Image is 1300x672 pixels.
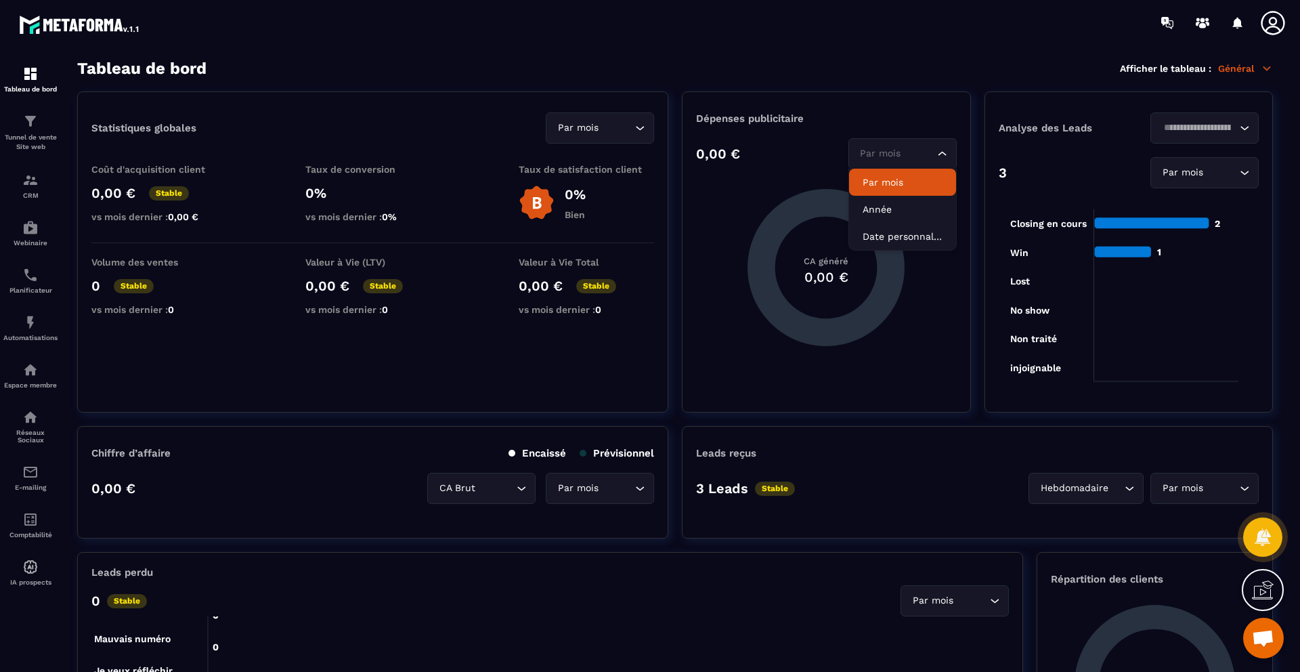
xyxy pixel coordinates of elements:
p: Encaissé [508,447,566,459]
span: 0,00 € [168,211,198,222]
a: formationformationTunnel de vente Site web [3,103,58,162]
span: Par mois [1159,481,1206,496]
p: vs mois dernier : [91,304,227,315]
p: Coût d'acquisition client [91,164,227,175]
a: social-networksocial-networkRéseaux Sociaux [3,399,58,454]
img: scheduler [22,267,39,283]
tspan: No show [1010,305,1049,316]
img: social-network [22,409,39,425]
img: formation [22,113,39,129]
span: Par mois [555,481,601,496]
img: automations [22,559,39,575]
span: Par mois [1159,165,1206,180]
p: 3 Leads [696,480,748,497]
div: Ouvrir le chat [1243,618,1284,658]
p: 0,00 € [305,278,349,294]
img: formation [22,172,39,188]
p: 0% [305,185,441,201]
a: emailemailE-mailing [3,454,58,501]
a: automationsautomationsAutomatisations [3,304,58,352]
a: schedulerschedulerPlanificateur [3,257,58,304]
span: 0% [382,211,397,222]
img: logo [19,12,141,37]
p: IA prospects [3,579,58,586]
tspan: injoignable [1010,362,1060,374]
p: Automatisations [3,334,58,341]
tspan: Non traité [1010,333,1056,344]
img: email [22,464,39,480]
p: 0,00 € [696,146,740,162]
p: 0 [91,593,100,609]
tspan: Closing en cours [1010,218,1086,230]
p: Leads reçus [696,447,756,459]
span: Par mois [909,593,956,608]
div: Search for option [1150,112,1259,144]
img: automations [22,219,39,236]
span: Hebdomadaire [1037,481,1111,496]
div: Search for option [427,473,536,504]
p: Valeur à Vie (LTV) [305,257,441,268]
p: Tunnel de vente Site web [3,133,58,152]
div: Search for option [901,585,1009,616]
div: Search for option [546,473,654,504]
tspan: Mauvais numéro [94,633,171,644]
p: Prévisionnel [580,447,654,459]
p: E-mailing [3,484,58,491]
p: 3 [999,165,1007,181]
img: b-badge-o.b3b20ee6.svg [519,185,555,221]
a: accountantaccountantComptabilité [3,501,58,549]
p: vs mois dernier : [91,211,227,222]
span: 0 [168,304,174,315]
p: vs mois dernier : [305,211,441,222]
p: Comptabilité [3,531,58,539]
div: Search for option [1028,473,1144,504]
p: 0,00 € [91,185,135,201]
img: formation [22,66,39,82]
img: accountant [22,511,39,528]
p: Taux de conversion [305,164,441,175]
p: Chiffre d’affaire [91,447,171,459]
input: Search for option [1111,481,1121,496]
input: Search for option [1159,121,1236,135]
p: Stable [149,186,189,201]
img: automations [22,314,39,331]
p: Stable [755,482,795,496]
div: Search for option [1150,473,1259,504]
p: Répartition des clients [1051,573,1259,585]
p: Stable [114,279,154,293]
p: Planificateur [3,287,58,294]
p: Analyse des Leads [999,122,1129,134]
p: Volume des ventes [91,257,227,268]
p: Leads perdu [91,566,153,579]
span: 0 [595,304,601,315]
p: Réseaux Sociaux [3,429,58,444]
a: formationformationTableau de bord [3,56,58,103]
a: automationsautomationsWebinaire [3,209,58,257]
p: Tableau de bord [3,85,58,93]
p: Stable [363,279,403,293]
p: Bien [565,209,586,220]
img: automations [22,362,39,378]
p: 0,00 € [91,480,135,497]
p: Stable [576,279,616,293]
span: 0 [382,304,388,315]
p: 0,00 € [519,278,563,294]
p: Stable [107,594,147,608]
input: Search for option [601,481,632,496]
p: Taux de satisfaction client [519,164,654,175]
p: 0% [565,186,586,203]
tspan: Win [1010,247,1028,258]
p: 0 [91,278,100,294]
tspan: Lost [1010,276,1029,287]
input: Search for option [956,593,987,608]
a: automationsautomationsEspace membre [3,352,58,399]
input: Search for option [601,121,632,135]
span: CA Brut [436,481,478,496]
div: Search for option [546,112,654,144]
p: Dépenses publicitaire [696,112,956,125]
p: Général [1218,62,1273,75]
p: Afficher le tableau : [1120,63,1211,74]
h3: Tableau de bord [77,59,207,78]
a: formationformationCRM [3,162,58,209]
input: Search for option [1206,481,1236,496]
